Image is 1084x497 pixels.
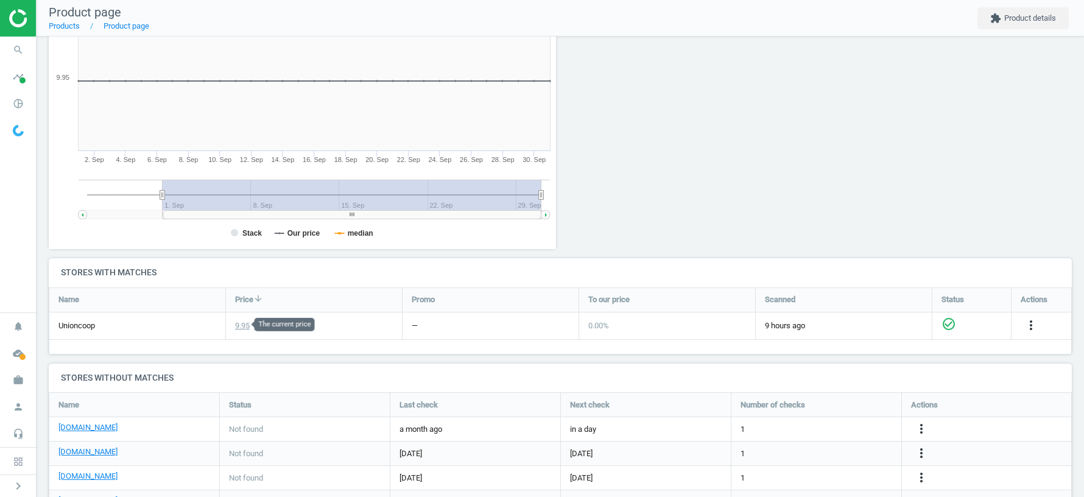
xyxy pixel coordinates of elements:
[741,424,745,435] span: 1
[104,21,149,30] a: Product page
[255,318,315,331] div: The current price
[741,473,745,484] span: 1
[58,471,118,482] a: [DOMAIN_NAME]
[348,229,373,238] tspan: median
[412,320,418,331] div: —
[911,400,938,411] span: Actions
[1021,294,1047,305] span: Actions
[58,422,118,433] a: [DOMAIN_NAME]
[399,448,551,459] span: [DATE]
[491,156,515,163] tspan: 28. Sep
[57,74,69,81] text: 9.95
[399,473,551,484] span: [DATE]
[412,294,435,305] span: Promo
[229,400,252,411] span: Status
[229,424,263,435] span: Not found
[7,342,30,365] i: cloud_done
[7,315,30,338] i: notifications
[229,448,263,459] span: Not found
[229,473,263,484] span: Not found
[303,156,326,163] tspan: 16. Sep
[7,422,30,445] i: headset_mic
[914,421,929,437] button: more_vert
[914,421,929,436] i: more_vert
[914,470,929,485] i: more_vert
[941,317,956,331] i: check_circle_outline
[977,7,1069,29] button: extensionProduct details
[460,156,483,163] tspan: 26. Sep
[914,446,929,462] button: more_vert
[334,156,357,163] tspan: 18. Sep
[990,13,1001,24] i: extension
[58,320,95,331] span: Unioncoop
[58,294,79,305] span: Name
[235,294,253,305] span: Price
[7,92,30,115] i: pie_chart_outlined
[49,258,1072,287] h4: Stores with matches
[941,294,964,305] span: Status
[765,294,795,305] span: Scanned
[365,156,389,163] tspan: 20. Sep
[49,364,1072,392] h4: Stores without matches
[3,478,33,494] button: chevron_right
[235,320,250,331] div: 9.95
[58,400,79,411] span: Name
[914,446,929,460] i: more_vert
[253,294,263,303] i: arrow_downward
[397,156,420,163] tspan: 22. Sep
[240,156,263,163] tspan: 12. Sep
[570,424,596,435] span: in a day
[1024,318,1038,334] button: more_vert
[570,473,593,484] span: [DATE]
[1024,318,1038,333] i: more_vert
[208,156,231,163] tspan: 10. Sep
[271,156,294,163] tspan: 14. Sep
[49,21,80,30] a: Products
[9,9,96,27] img: ajHJNr6hYgQAAAAASUVORK5CYII=
[179,156,199,163] tspan: 8. Sep
[287,229,320,238] tspan: Our price
[7,368,30,392] i: work
[428,156,451,163] tspan: 24. Sep
[765,320,923,331] span: 9 hours ago
[523,156,546,163] tspan: 30. Sep
[85,156,104,163] tspan: 2. Sep
[58,446,118,457] a: [DOMAIN_NAME]
[399,424,551,435] span: a month ago
[588,321,609,330] span: 0.00 %
[588,294,630,305] span: To our price
[7,395,30,418] i: person
[13,125,24,136] img: wGWNvw8QSZomAAAAABJRU5ErkJggg==
[147,156,167,163] tspan: 6. Sep
[7,38,30,62] i: search
[116,156,135,163] tspan: 4. Sep
[11,479,26,493] i: chevron_right
[242,229,262,238] tspan: Stack
[399,400,438,411] span: Last check
[7,65,30,88] i: timeline
[570,400,610,411] span: Next check
[570,448,593,459] span: [DATE]
[741,400,805,411] span: Number of checks
[741,448,745,459] span: 1
[914,470,929,486] button: more_vert
[49,5,121,19] span: Product page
